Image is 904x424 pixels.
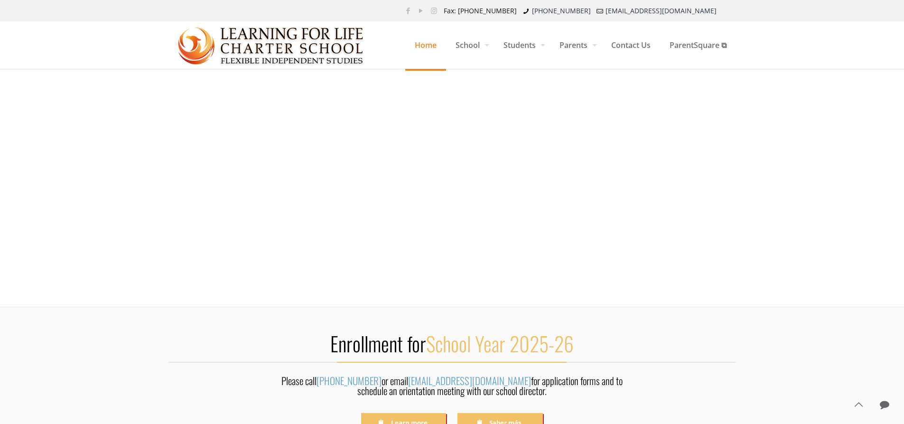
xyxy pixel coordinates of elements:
[606,6,717,15] a: [EMAIL_ADDRESS][DOMAIN_NAME]
[168,331,736,356] h2: Enrollment for
[660,21,736,69] a: ParentSquare ⧉
[178,22,364,69] img: Home
[550,21,602,69] a: Parents
[522,6,531,15] i: phone
[408,373,531,388] a: [EMAIL_ADDRESS][DOMAIN_NAME]
[602,21,660,69] a: Contact Us
[660,31,736,59] span: ParentSquare ⧉
[178,21,364,69] a: Learning for Life Charter School
[446,21,494,69] a: School
[848,395,868,415] a: Back to top icon
[494,31,550,59] span: Students
[416,6,426,15] a: YouTube icon
[405,21,446,69] a: Home
[494,21,550,69] a: Students
[429,6,439,15] a: Instagram icon
[426,329,574,358] span: School Year 2025-26
[317,373,382,388] a: [PHONE_NUMBER]
[602,31,660,59] span: Contact Us
[271,376,633,401] div: Please call or email for application forms and to schedule an orientation meeting with our school...
[446,31,494,59] span: School
[405,31,446,59] span: Home
[596,6,605,15] i: mail
[403,6,413,15] a: Facebook icon
[550,31,602,59] span: Parents
[532,6,591,15] a: [PHONE_NUMBER]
